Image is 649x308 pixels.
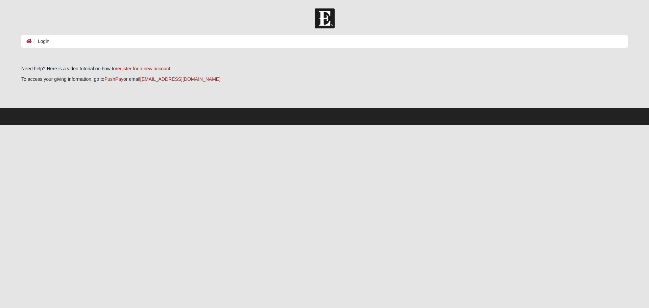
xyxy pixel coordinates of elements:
[21,76,628,83] p: To access your giving information, go to or email
[116,66,170,71] a: register for a new account
[32,38,49,45] li: Login
[21,65,628,72] p: Need help? Here is a video tutorial on how to .
[315,8,335,28] img: Church of Eleven22 Logo
[140,76,220,82] a: [EMAIL_ADDRESS][DOMAIN_NAME]
[104,76,123,82] a: PushPay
